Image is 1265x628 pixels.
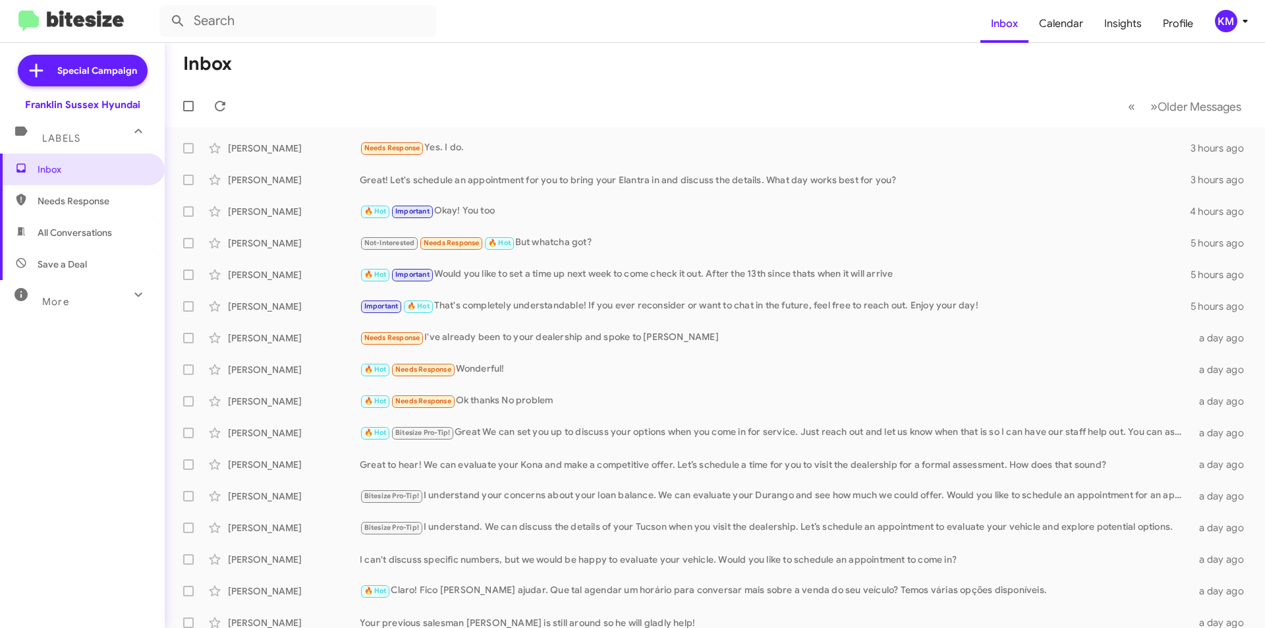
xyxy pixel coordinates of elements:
div: I understand. We can discuss the details of your Tucson when you visit the dealership. Let’s sche... [360,520,1191,535]
div: I understand your concerns about your loan balance. We can evaluate your Durango and see how much... [360,488,1191,503]
span: Needs Response [364,144,420,152]
a: Insights [1094,5,1152,43]
div: [PERSON_NAME] [228,331,360,345]
span: Not-Interested [364,239,415,247]
div: Okay! You too [360,204,1190,219]
div: 5 hours ago [1191,237,1254,250]
span: More [42,296,69,308]
span: 🔥 Hot [364,207,387,215]
span: 🔥 Hot [364,270,387,279]
span: Needs Response [395,365,451,374]
div: [PERSON_NAME] [228,237,360,250]
div: a day ago [1191,585,1254,598]
span: 🔥 Hot [364,397,387,405]
div: 3 hours ago [1191,142,1254,155]
div: [PERSON_NAME] [228,205,360,218]
span: Important [364,302,399,310]
a: Profile [1152,5,1204,43]
div: I've already been to your dealership and spoke to [PERSON_NAME] [360,330,1191,345]
span: « [1128,98,1135,115]
div: Claro! Fico [PERSON_NAME] ajudar. Que tal agendar um horário para conversar mais sobre a venda do... [360,583,1191,598]
h1: Inbox [183,53,232,74]
span: Bitesize Pro-Tip! [364,523,419,532]
div: Great! Let's schedule an appointment for you to bring your Elantra in and discuss the details. Wh... [360,173,1191,186]
div: a day ago [1191,363,1254,376]
div: Yes. I do. [360,140,1191,156]
div: a day ago [1191,395,1254,408]
span: All Conversations [38,226,112,239]
button: KM [1204,10,1251,32]
div: 3 hours ago [1191,173,1254,186]
span: Inbox [38,163,150,176]
a: Inbox [980,5,1028,43]
div: [PERSON_NAME] [228,585,360,598]
div: a day ago [1191,331,1254,345]
input: Search [159,5,436,37]
div: Would you like to set a time up next week to come check it out. After the 13th since thats when i... [360,267,1191,282]
span: 🔥 Hot [407,302,430,310]
div: [PERSON_NAME] [228,142,360,155]
div: a day ago [1191,553,1254,566]
div: [PERSON_NAME] [228,268,360,281]
div: [PERSON_NAME] [228,521,360,534]
span: » [1150,98,1158,115]
div: a day ago [1191,458,1254,471]
div: [PERSON_NAME] [228,553,360,566]
span: Save a Deal [38,258,87,271]
span: 🔥 Hot [364,586,387,595]
div: 5 hours ago [1191,268,1254,281]
span: Needs Response [364,333,420,342]
div: [PERSON_NAME] [228,300,360,313]
span: Older Messages [1158,100,1241,114]
div: Franklin Sussex Hyundai [25,98,140,111]
span: 🔥 Hot [364,365,387,374]
span: Labels [42,132,80,144]
div: Wonderful! [360,362,1191,377]
button: Next [1142,93,1249,120]
div: [PERSON_NAME] [228,490,360,503]
span: Special Campaign [57,64,137,77]
div: a day ago [1191,521,1254,534]
div: I can't discuss specific numbers, but we would be happy to evaluate your vehicle. Would you like ... [360,553,1191,566]
span: Bitesize Pro-Tip! [395,428,450,437]
div: a day ago [1191,426,1254,440]
div: [PERSON_NAME] [228,173,360,186]
div: [PERSON_NAME] [228,363,360,376]
div: [PERSON_NAME] [228,458,360,471]
div: Ok thanks No problem [360,393,1191,409]
span: 🔥 Hot [488,239,511,247]
div: But whatcha got? [360,235,1191,250]
div: 4 hours ago [1190,205,1254,218]
a: Special Campaign [18,55,148,86]
div: a day ago [1191,490,1254,503]
div: KM [1215,10,1237,32]
span: Needs Response [424,239,480,247]
a: Calendar [1028,5,1094,43]
div: That's completely understandable! If you ever reconsider or want to chat in the future, feel free... [360,299,1191,314]
span: Important [395,207,430,215]
span: Needs Response [38,194,150,208]
span: Bitesize Pro-Tip! [364,492,419,500]
span: Needs Response [395,397,451,405]
div: Great We can set you up to discuss your options when you come in for service. Just reach out and ... [360,425,1191,440]
div: 5 hours ago [1191,300,1254,313]
div: [PERSON_NAME] [228,426,360,440]
div: Great to hear! We can evaluate your Kona and make a competitive offer. Let’s schedule a time for ... [360,458,1191,471]
button: Previous [1120,93,1143,120]
span: 🔥 Hot [364,428,387,437]
div: [PERSON_NAME] [228,395,360,408]
span: Important [395,270,430,279]
nav: Page navigation example [1121,93,1249,120]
